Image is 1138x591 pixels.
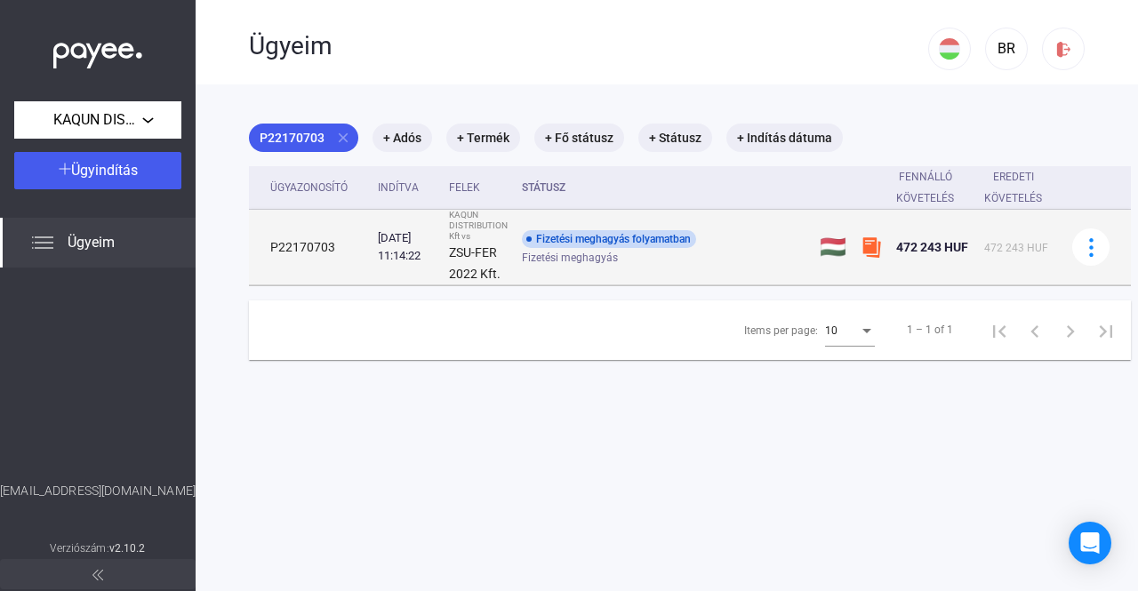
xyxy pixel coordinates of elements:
[984,242,1048,254] span: 472 243 HUF
[53,33,142,69] img: white-payee-white-dot.svg
[249,210,371,285] td: P22170703
[92,570,103,580] img: arrow-double-left-grey.svg
[984,166,1058,209] div: Eredeti követelés
[1082,238,1101,257] img: more-blue
[982,312,1017,347] button: First page
[68,232,115,253] span: Ügyeim
[14,101,181,139] button: KAQUN DISTRIBUTION Kft
[249,31,928,61] div: Ügyeim
[813,210,853,285] td: 🇭🇺
[985,28,1028,70] button: BR
[638,124,712,152] mat-chip: + Státusz
[726,124,843,152] mat-chip: + Indítás dátuma
[1053,312,1088,347] button: Next page
[861,236,882,258] img: szamlazzhu-mini
[449,177,508,198] div: Felek
[896,240,968,254] span: 472 243 HUF
[534,124,624,152] mat-chip: + Fő státusz
[1072,228,1110,266] button: more-blue
[939,38,960,60] img: HU
[378,177,435,198] div: Indítva
[1069,522,1111,564] div: Open Intercom Messenger
[270,177,348,198] div: Ügyazonosító
[1054,40,1073,59] img: logout-red
[991,38,1022,60] div: BR
[825,319,875,340] mat-select: Items per page:
[373,124,432,152] mat-chip: + Adós
[32,232,53,253] img: list.svg
[14,152,181,189] button: Ügyindítás
[249,124,358,152] mat-chip: P22170703
[53,109,142,131] span: KAQUN DISTRIBUTION Kft
[1017,312,1053,347] button: Previous page
[449,177,480,198] div: Felek
[515,166,813,210] th: Státusz
[522,247,618,268] span: Fizetési meghagyás
[907,319,953,340] div: 1 – 1 of 1
[378,177,419,198] div: Indítva
[270,177,364,198] div: Ügyazonosító
[896,166,954,209] div: Fennálló követelés
[109,542,146,555] strong: v2.10.2
[744,320,818,341] div: Items per page:
[449,210,508,242] div: KAQUN DISTRIBUTION Kft vs
[449,245,501,281] strong: ZSU-FER 2022 Kft.
[378,229,435,265] div: [DATE] 11:14:22
[1088,312,1124,347] button: Last page
[896,166,970,209] div: Fennálló követelés
[71,162,138,179] span: Ügyindítás
[825,324,837,337] span: 10
[59,163,71,175] img: plus-white.svg
[446,124,520,152] mat-chip: + Termék
[335,130,351,146] mat-icon: close
[1042,28,1085,70] button: logout-red
[928,28,971,70] button: HU
[522,230,696,248] div: Fizetési meghagyás folyamatban
[984,166,1042,209] div: Eredeti követelés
